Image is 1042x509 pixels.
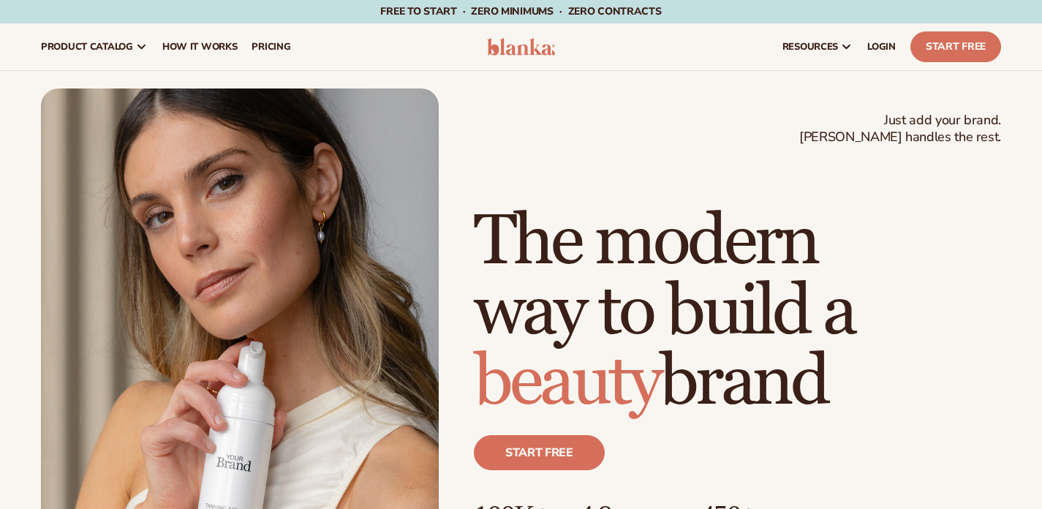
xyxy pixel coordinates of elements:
span: How It Works [162,41,238,53]
a: LOGIN [860,23,903,70]
a: Start free [474,435,605,470]
img: logo [487,38,556,56]
span: beauty [474,339,660,425]
span: Free to start · ZERO minimums · ZERO contracts [380,4,661,18]
a: Start Free [910,31,1001,62]
a: How It Works [155,23,245,70]
span: resources [782,41,838,53]
span: product catalog [41,41,133,53]
a: resources [775,23,860,70]
h1: The modern way to build a brand [474,207,1001,418]
span: pricing [252,41,290,53]
span: Just add your brand. [PERSON_NAME] handles the rest. [799,112,1001,146]
a: pricing [244,23,298,70]
a: product catalog [34,23,155,70]
span: LOGIN [867,41,896,53]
